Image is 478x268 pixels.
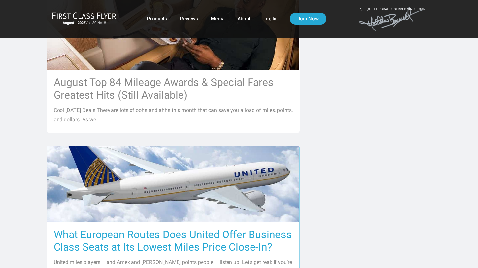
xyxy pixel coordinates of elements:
h3: August Top 84 Mileage Awards & Special Fares Greatest Hits (Still Available) [54,76,293,101]
img: First Class Flyer [52,12,116,19]
a: Media [211,13,225,25]
a: Products [147,13,167,25]
a: Reviews [180,13,198,25]
a: Log In [263,13,276,25]
small: Vol. 30 No. 8 [52,21,116,25]
h3: What European Routes Does United Offer Business Class Seats at Its Lowest Miles Price Close-In? [54,228,293,253]
a: Join Now [290,13,326,25]
a: About [238,13,250,25]
strong: August - 2025 [63,21,85,25]
p: Cool [DATE] Deals There are lots of oohs and ahhs this month that can save you a load of miles, p... [54,106,293,124]
a: First Class FlyerAugust - 2025Vol. 30 No. 8 [52,12,116,25]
